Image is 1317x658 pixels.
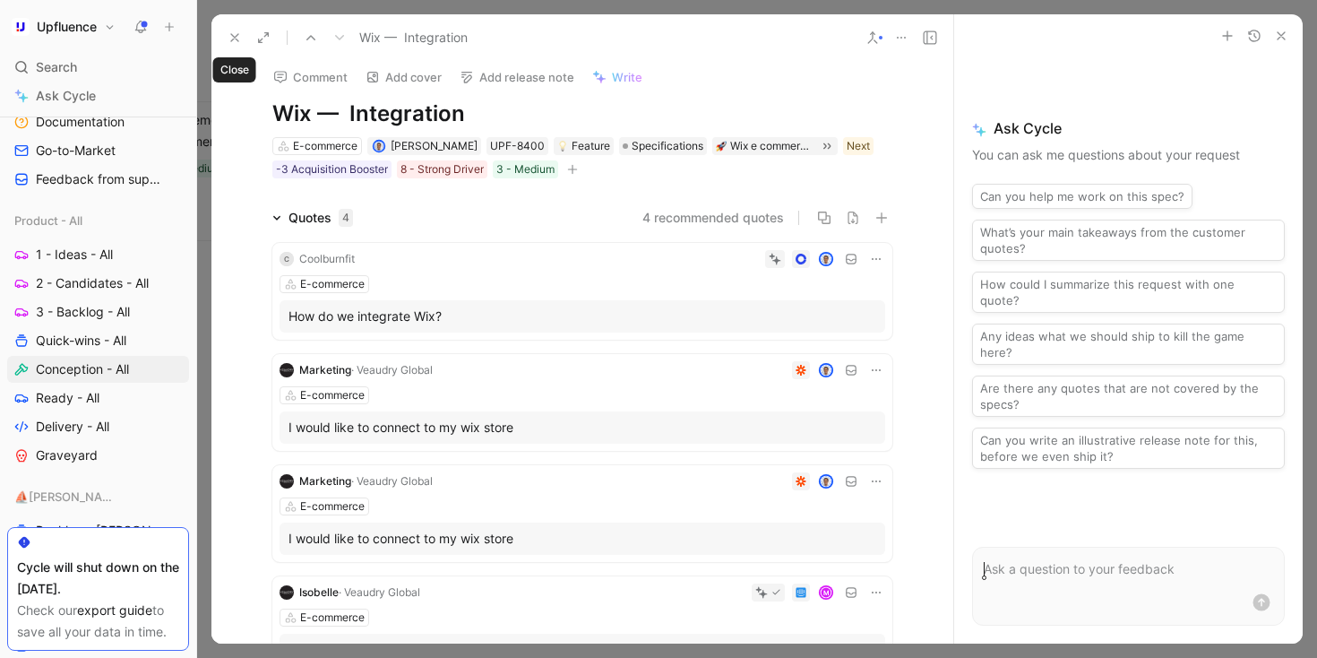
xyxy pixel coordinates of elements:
a: Backlog - [PERSON_NAME] [7,517,189,544]
img: logo [280,474,294,489]
div: Feature [557,137,610,155]
img: avatar [821,475,832,487]
div: 8 - Strong Driver [400,160,484,178]
div: E-commerce [300,275,365,293]
button: 4 recommended quotes [642,207,784,229]
div: Close [213,57,256,82]
button: Any ideas what we should ship to kill the game here? [972,324,1285,365]
img: logo [280,585,294,600]
span: Conception - All [36,360,129,378]
div: ⛵️[PERSON_NAME] [7,483,189,510]
span: 2 - Candidates - All [36,274,149,292]
a: 3 - Backlog - All [7,299,189,325]
button: Can you write an illustrative release note for this, before we even ship it? [972,428,1285,469]
div: How do we integrate Wix? [288,306,876,327]
a: Go-to-Market [7,137,189,164]
img: logo [280,363,294,377]
div: Quotes4 [265,207,360,229]
span: Graveyard [36,446,98,464]
div: -3 Acquisition Booster [276,160,388,178]
div: 3 - Medium [496,160,555,178]
span: Specifications [632,137,703,155]
div: Wix e commerce integration [730,137,814,155]
div: M [821,586,832,598]
span: · Veaudry Global [351,363,433,377]
span: Feedback from support [36,170,165,188]
a: Ask Cycle [7,82,189,109]
img: 💡 [557,141,568,152]
a: Documentation [7,108,189,135]
span: Marketing [299,363,351,377]
span: Product - All [14,212,82,229]
button: Write [584,65,650,90]
img: avatar [821,253,832,264]
button: Add cover [357,65,450,90]
span: · Veaudry Global [339,585,420,599]
span: Quick-wins - All [36,332,126,350]
img: avatar [374,141,383,151]
button: Are there any quotes that are not covered by the specs? [972,376,1285,417]
div: Product - All [7,207,189,234]
div: Cycle will shut down on the [DATE]. [17,557,179,600]
a: Quick-wins - All [7,327,189,354]
span: ⛵️[PERSON_NAME] [14,488,116,506]
div: UPF-8400 [490,137,545,155]
h1: Upfluence [37,19,97,35]
h1: Wix — Integration [272,100,892,128]
div: Support/GTMDocumentationGo-to-MarketFeedback from support [7,74,189,193]
span: Go-to-Market [36,142,116,160]
button: How could I summarize this request with one quote? [972,272,1285,313]
div: E-commerce [300,609,365,627]
span: [PERSON_NAME] [391,139,478,152]
div: Product - All1 - Ideas - All2 - Candidates - All3 - Backlog - AllQuick-wins - AllConception - All... [7,207,189,469]
button: What’s your main takeaways from the customer quotes? [972,220,1285,261]
span: 3 - Backlog - All [36,303,130,321]
a: Feedback from support [7,166,189,193]
img: 🚀 [716,141,727,152]
span: Write [612,69,642,85]
span: Backlog - [PERSON_NAME] [36,522,168,540]
span: Documentation [36,113,125,131]
div: E-commerce [300,386,365,404]
span: · Veaudry Global [351,474,433,488]
img: avatar [821,364,832,376]
span: Wix — Integration [359,27,468,48]
span: Marketing [299,474,351,488]
span: 1 - Ideas - All [36,246,113,264]
a: Conception - All [7,356,189,383]
div: Search [7,54,189,81]
div: E-commerce [293,137,357,155]
a: Ready - All [7,385,189,411]
a: 1 - Ideas - All [7,241,189,268]
button: Add release note [452,65,582,90]
span: Delivery - All [36,418,109,436]
div: Next [847,137,870,155]
button: Comment [265,65,356,90]
a: 2 - Candidates - All [7,270,189,297]
a: Delivery - All [7,413,189,440]
div: I would like to connect to my wix store [288,417,876,438]
span: Isobelle [299,585,339,599]
a: export guide [77,602,152,618]
span: Ready - All [36,389,99,407]
span: Search [36,56,77,78]
div: 💡Feature [554,137,614,155]
div: E-commerce [300,498,365,515]
span: Ask Cycle [36,85,96,107]
div: Quotes [288,207,353,229]
div: Coolburnfit [299,250,355,268]
div: Specifications [619,137,707,155]
div: I would like to connect to my wix store [288,528,876,550]
span: Ask Cycle [972,117,1285,139]
div: 4 [339,209,353,227]
div: Check our to save all your data in time. [17,600,179,643]
div: C [280,252,294,266]
a: Graveyard [7,442,189,469]
p: You can ask me questions about your request [972,144,1285,166]
img: Upfluence [12,18,30,36]
button: UpfluenceUpfluence [7,14,120,39]
button: Can you help me work on this spec? [972,184,1192,209]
